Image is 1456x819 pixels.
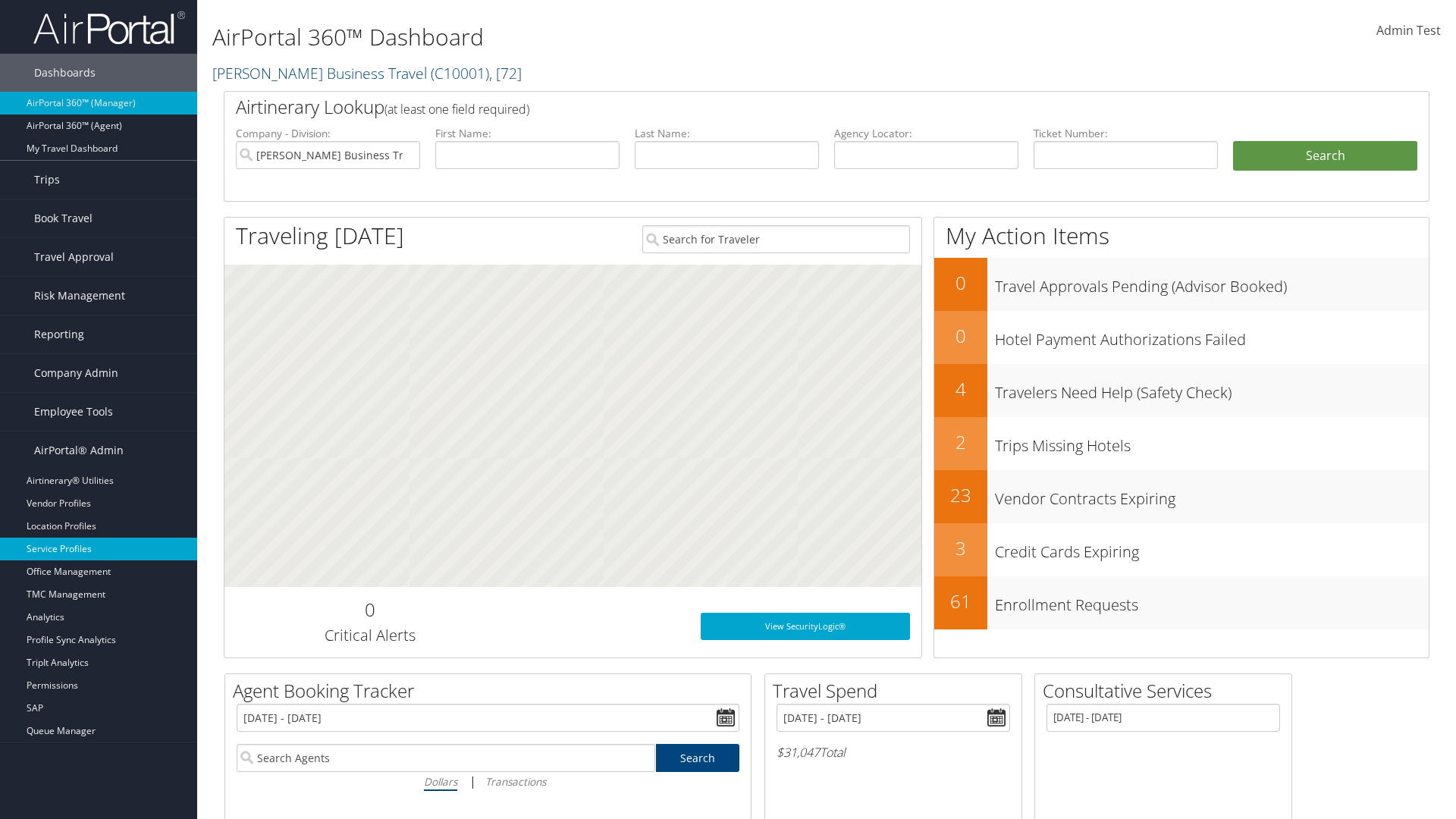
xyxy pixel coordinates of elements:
span: Travel Approval [34,238,114,276]
span: Trips [34,161,60,199]
h2: Airtinerary Lookup [236,94,1317,120]
h1: Traveling [DATE] [236,220,404,252]
span: , [ 72 ] [489,63,522,83]
h2: 2 [934,429,987,455]
label: Company - Division: [236,126,420,141]
label: Last Name: [635,126,819,141]
a: 0Hotel Payment Authorizations Failed [934,311,1429,364]
h2: 0 [934,323,987,349]
span: $31,047 [777,744,820,761]
h3: Enrollment Requests [995,587,1429,616]
span: AirPortal® Admin [34,431,124,469]
a: 4Travelers Need Help (Safety Check) [934,364,1429,417]
a: [PERSON_NAME] Business Travel [212,63,522,83]
span: Dashboards [34,54,96,92]
span: Company Admin [34,354,118,392]
h2: 0 [934,270,987,296]
h3: Hotel Payment Authorizations Failed [995,322,1429,350]
h2: 4 [934,376,987,402]
label: Agency Locator: [834,126,1018,141]
span: Risk Management [34,277,125,315]
span: Admin Test [1376,22,1441,39]
h1: AirPortal 360™ Dashboard [212,21,1031,53]
img: airportal-logo.png [33,10,185,45]
span: Book Travel [34,199,93,237]
h3: Vendor Contracts Expiring [995,481,1429,510]
label: Ticket Number: [1034,126,1218,141]
a: 2Trips Missing Hotels [934,417,1429,470]
span: ( C10001 ) [431,63,489,83]
button: Search [1233,141,1417,171]
a: 61Enrollment Requests [934,576,1429,629]
input: Search for Traveler [642,225,910,253]
h3: Trips Missing Hotels [995,428,1429,457]
h2: 23 [934,482,987,508]
a: View SecurityLogic® [701,613,910,640]
a: 0Travel Approvals Pending (Advisor Booked) [934,258,1429,311]
a: Search [656,744,740,772]
h2: Travel Spend [773,678,1021,704]
a: Admin Test [1376,8,1441,55]
span: Employee Tools [34,393,113,431]
i: Transactions [485,774,546,789]
input: Search Agents [237,744,655,772]
h2: 0 [236,597,504,623]
a: 3Credit Cards Expiring [934,523,1429,576]
a: 23Vendor Contracts Expiring [934,470,1429,523]
h2: Agent Booking Tracker [233,678,751,704]
span: Reporting [34,315,84,353]
h2: 61 [934,588,987,614]
div: | [237,772,739,791]
h3: Travel Approvals Pending (Advisor Booked) [995,268,1429,297]
h2: 3 [934,535,987,561]
h3: Travelers Need Help (Safety Check) [995,375,1429,403]
i: Dollars [424,774,457,789]
h2: Consultative Services [1043,678,1291,704]
span: (at least one field required) [384,101,529,118]
h3: Credit Cards Expiring [995,534,1429,563]
h1: My Action Items [934,220,1429,252]
h6: Total [777,744,1010,761]
h3: Critical Alerts [236,625,504,646]
label: First Name: [435,126,620,141]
